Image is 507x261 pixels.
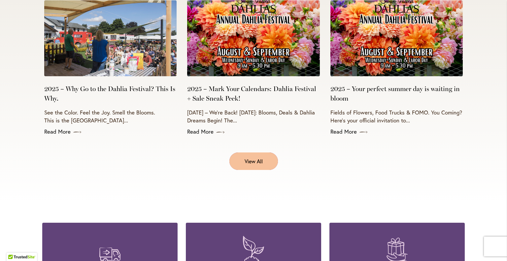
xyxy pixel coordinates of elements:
p: [DATE] – We’re Back! [DATE]: Blooms, Deals & Dahlia Dreams Begin! The... [187,109,320,124]
a: View All [229,152,278,170]
a: 2025 – Mark Your Calendars: Dahlia Festival + Sale Sneak Peek! [187,84,320,103]
img: Dahlia Lecture [44,0,177,76]
a: Read More [330,128,463,136]
img: 2025 Annual Dahlias Festival Poster [330,0,463,76]
span: View All [245,157,263,165]
a: 2025 – Your perfect summer day is waiting in bloom [330,84,463,103]
a: 2025 – Why Go to the Dahlia Festival? This Is Why. [44,84,177,103]
a: Read More [187,128,320,136]
p: See the Color. Feel the Joy. Smell the Blooms. This is the [GEOGRAPHIC_DATA]... [44,109,177,124]
img: 2025 Annual Dahlias Festival Poster [187,0,320,76]
a: Read More [44,128,177,136]
p: Fields of Flowers, Food Trucks & FOMO. You Coming? Here’s your official invitation to... [330,109,463,124]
